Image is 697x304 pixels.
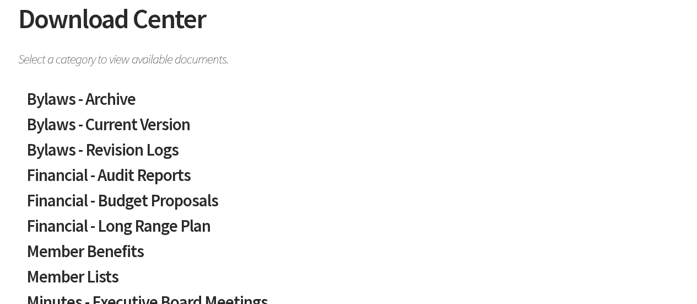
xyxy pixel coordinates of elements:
a: Financial - Budget Proposals [26,192,671,217]
a: Bylaws - Archive [26,90,671,116]
a: Bylaws - Revision Logs [26,141,671,167]
h2: Download Center [18,5,679,46]
a: Member Benefits [26,243,671,268]
a: Financial - Long Range Plan [26,217,671,243]
a: Member Lists [26,268,671,294]
a: Bylaws - Current Version [26,116,671,141]
span: Select a category to view available documents. [18,46,679,66]
a: Financial - Audit Reports [26,167,671,192]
